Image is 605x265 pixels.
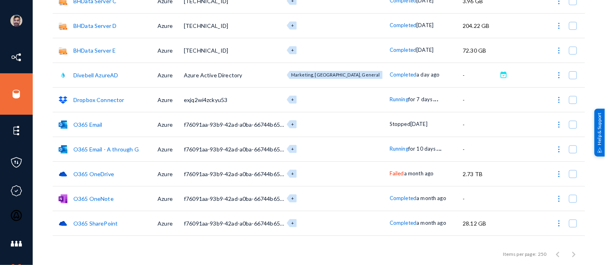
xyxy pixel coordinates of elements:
img: smb.png [59,22,67,30]
td: Azure [158,211,184,236]
span: a month ago [417,195,447,201]
a: BHData Server D [73,22,116,29]
img: icon-more.svg [555,71,563,79]
td: Azure [158,87,184,112]
img: dropbox.svg [59,96,67,104]
img: icon-more.svg [555,47,563,55]
img: icon-oauth.svg [10,210,22,222]
img: icon-inventory.svg [10,51,22,63]
span: Stopped [390,121,410,127]
img: icon-more.svg [555,170,563,178]
span: + [291,97,294,102]
div: Help & Support [595,108,605,156]
span: f76091aa-93b9-42ad-a0ba-66744b65c468 [184,220,293,227]
span: a month ago [404,170,434,177]
span: . [437,93,438,103]
span: Completed [390,195,416,201]
a: O365 Email [73,121,102,128]
td: - [463,186,498,211]
span: for 10 days [408,145,436,152]
td: - [463,112,498,137]
span: f76091aa-93b9-42ad-a0ba-66744b65c468 [184,146,293,153]
span: Completed [390,47,416,53]
img: o365mail.svg [59,120,67,129]
span: + [291,171,294,176]
span: . [440,143,441,152]
td: 2.73 TB [463,161,498,186]
td: 28.12 GB [463,211,498,236]
img: icon-more.svg [555,96,563,104]
span: Completed [390,220,416,226]
img: onenote.png [59,194,67,203]
span: Failed [390,170,404,177]
td: Azure [158,161,184,186]
span: [TECHNICAL_ID] [184,47,228,54]
span: + [291,220,294,226]
a: BHData Server E [73,47,116,54]
span: + [291,122,294,127]
button: Previous page [550,246,566,262]
span: for 7 days [408,96,433,102]
a: O365 OneDrive [73,171,114,177]
span: Running [390,145,408,152]
span: exjq2wi4zckyu53 [184,96,227,103]
td: 72.30 GB [463,38,498,63]
img: icon-more.svg [555,145,563,153]
img: icon-sources.svg [10,88,22,100]
span: + [291,47,294,53]
img: help_support.svg [597,147,603,153]
span: + [291,196,294,201]
img: smb.png [59,46,67,55]
td: Azure [158,38,184,63]
span: Completed [390,71,416,78]
td: Azure [158,13,184,38]
td: Azure [158,137,184,161]
td: Azure [158,63,184,87]
span: a month ago [417,220,447,226]
a: O365 SharePoint [73,220,118,227]
a: Divebell AzureAD [73,72,118,79]
td: Azure [158,186,184,211]
td: - [463,87,498,112]
td: - [463,137,498,161]
span: . [438,143,440,152]
a: O365 OneNote [73,195,114,202]
div: 250 [538,250,547,257]
a: O365 Email - A through G [73,146,139,153]
span: f76091aa-93b9-42ad-a0ba-66744b65c468 [184,195,293,202]
img: icon-more.svg [555,22,563,30]
span: a day ago [417,71,440,78]
span: [TECHNICAL_ID] [184,22,228,29]
div: Items per page: [503,250,536,257]
span: Marketing, [GEOGRAPHIC_DATA], General [291,72,380,77]
td: - [463,236,498,260]
span: + [291,23,294,28]
img: onedrive.png [59,170,67,179]
img: icon-more.svg [555,121,563,129]
button: Next page [566,246,582,262]
td: - [463,63,498,87]
img: icon-elements.svg [10,125,22,137]
img: azuread.png [59,71,67,80]
span: Azure Active Directory [184,72,242,79]
span: . [434,93,435,103]
span: [DATE] [417,22,434,28]
img: onedrive.png [59,219,67,228]
td: 204.22 GB [463,13,498,38]
span: [DATE] [410,121,428,127]
img: icon-more.svg [555,220,563,228]
td: Azure [158,112,184,137]
td: Azure [158,236,184,260]
img: icon-more.svg [555,195,563,203]
a: Dropbox Connector [73,96,124,103]
img: ACg8ocK1ZkZ6gbMmCU1AeqPIsBvrTWeY1xNXvgxNjkUXxjcqAiPEIvU=s96-c [10,15,22,27]
span: Completed [390,22,416,28]
span: + [291,146,294,151]
span: . [437,143,438,152]
span: f76091aa-93b9-42ad-a0ba-66744b65c468 [184,121,293,128]
img: icon-members.svg [10,238,22,250]
span: . [435,93,437,103]
img: icon-compliance.svg [10,185,22,197]
span: f76091aa-93b9-42ad-a0ba-66744b65c468 [184,171,293,177]
img: icon-policies.svg [10,157,22,169]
